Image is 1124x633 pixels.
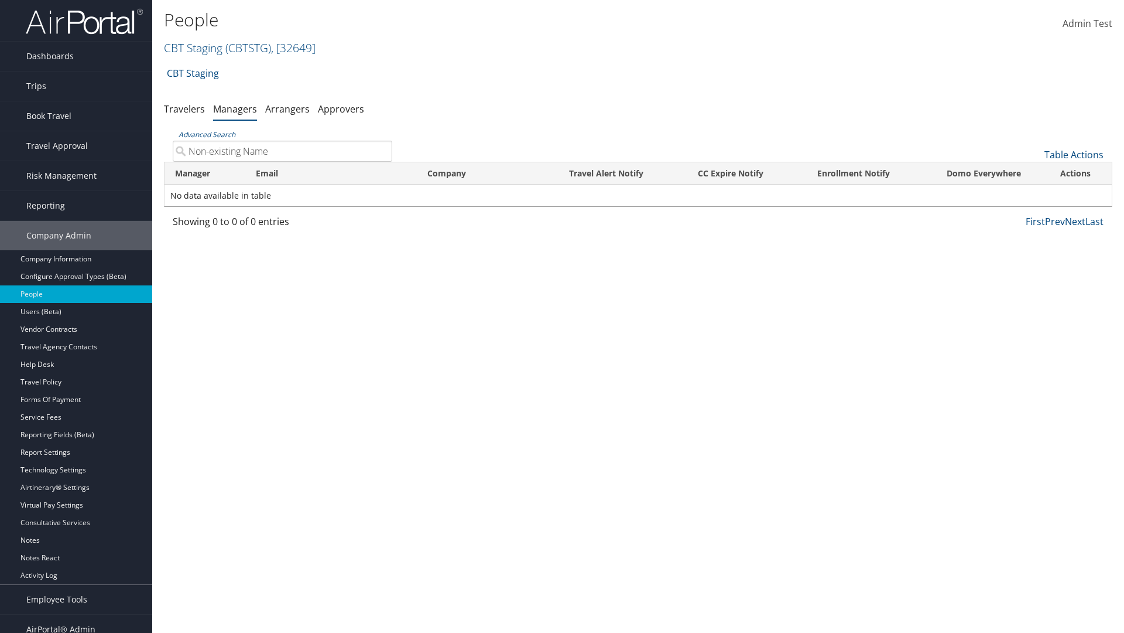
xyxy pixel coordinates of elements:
th: CC Expire Notify: activate to sort column ascending [672,162,789,185]
th: Travel Alert Notify: activate to sort column ascending [540,162,672,185]
a: CBT Staging [167,62,219,85]
span: Travel Approval [26,131,88,161]
td: No data available in table [165,185,1112,206]
a: Table Actions [1044,148,1104,161]
div: Showing 0 to 0 of 0 entries [173,215,392,234]
span: Risk Management [26,161,97,190]
span: Trips [26,72,46,101]
a: Admin Test [1063,6,1112,42]
a: Approvers [318,103,364,115]
a: Arrangers [265,103,310,115]
a: CBT Staging [164,40,316,56]
span: Company Admin [26,221,91,250]
span: , [ 32649 ] [271,40,316,56]
span: Book Travel [26,101,71,131]
a: Advanced Search [179,130,235,139]
th: Actions [1050,162,1112,185]
a: Next [1065,215,1085,228]
span: Employee Tools [26,585,87,614]
th: Manager: activate to sort column descending [165,162,245,185]
span: Dashboards [26,42,74,71]
span: Admin Test [1063,17,1112,30]
th: Email: activate to sort column ascending [245,162,417,185]
a: Managers [213,103,257,115]
h1: People [164,8,796,32]
th: Enrollment Notify: activate to sort column ascending [789,162,918,185]
a: Last [1085,215,1104,228]
img: airportal-logo.png [26,8,143,35]
input: Advanced Search [173,141,392,162]
a: First [1026,215,1045,228]
a: Travelers [164,103,205,115]
span: ( CBTSTG ) [225,40,271,56]
th: Company: activate to sort column ascending [417,162,540,185]
th: Domo Everywhere [918,162,1050,185]
a: Prev [1045,215,1065,228]
span: Reporting [26,191,65,220]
